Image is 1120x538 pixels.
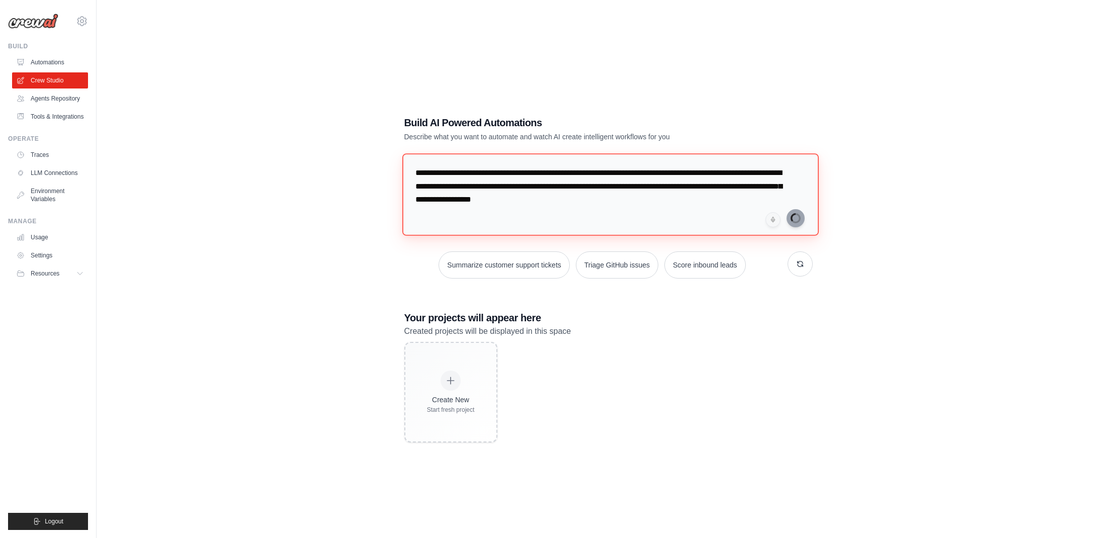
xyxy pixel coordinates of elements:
[12,91,88,107] a: Agents Repository
[12,165,88,181] a: LLM Connections
[12,54,88,70] a: Automations
[8,217,88,225] div: Manage
[31,270,59,278] span: Resources
[12,265,88,282] button: Resources
[8,135,88,143] div: Operate
[765,212,781,227] button: Click to speak your automation idea
[12,247,88,263] a: Settings
[427,395,475,405] div: Create New
[8,513,88,530] button: Logout
[12,72,88,88] a: Crew Studio
[576,251,658,279] button: Triage GitHub issues
[664,251,746,279] button: Score inbound leads
[12,147,88,163] a: Traces
[404,116,742,130] h1: Build AI Powered Automations
[12,183,88,207] a: Environment Variables
[439,251,569,279] button: Summarize customer support tickets
[8,42,88,50] div: Build
[404,325,813,338] p: Created projects will be displayed in this space
[404,311,813,325] h3: Your projects will appear here
[427,406,475,414] div: Start fresh project
[12,109,88,125] a: Tools & Integrations
[788,251,813,277] button: Get new suggestions
[404,132,742,142] p: Describe what you want to automate and watch AI create intelligent workflows for you
[12,229,88,245] a: Usage
[8,14,58,29] img: Logo
[45,517,63,525] span: Logout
